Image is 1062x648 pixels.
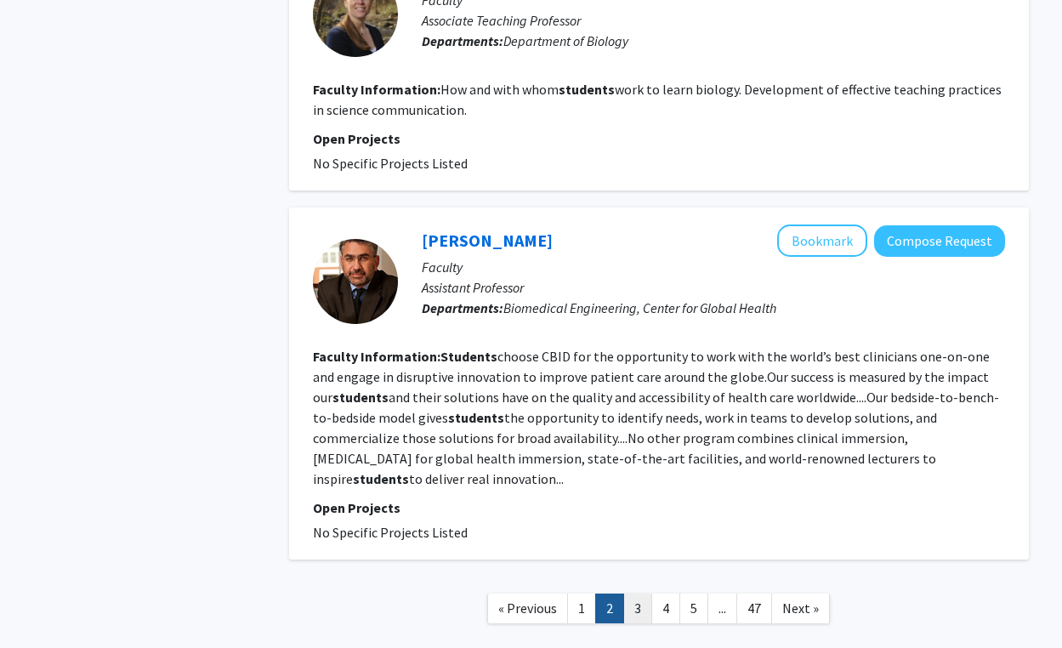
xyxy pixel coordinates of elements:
p: Associate Teaching Professor [422,10,1005,31]
b: Faculty Information: [313,348,440,365]
a: 2 [595,594,624,623]
button: Compose Request to Youseph Yazdi [874,225,1005,257]
iframe: Chat [13,571,72,635]
p: Open Projects [313,128,1005,149]
fg-read-more: How and with whom work to learn biology. Development of effective teaching practices in science c... [313,81,1002,118]
span: No Specific Projects Listed [313,524,468,541]
b: students [448,409,504,426]
a: 4 [651,594,680,623]
b: students [332,389,389,406]
fg-read-more: choose CBID for the opportunity to work with the world’s best clinicians one-on-one and engage in... [313,348,999,487]
p: Faculty [422,257,1005,277]
nav: Page navigation [289,577,1029,645]
span: Next » [782,600,819,617]
a: 5 [679,594,708,623]
span: ... [718,600,726,617]
b: students [353,470,409,487]
span: Department of Biology [503,32,628,49]
span: No Specific Projects Listed [313,155,468,172]
b: Faculty Information: [313,81,440,98]
b: Students [440,348,497,365]
a: 47 [736,594,772,623]
a: 1 [567,594,596,623]
a: Previous [487,594,568,623]
p: Assistant Professor [422,277,1005,298]
a: 3 [623,594,652,623]
b: Departments: [422,32,503,49]
a: [PERSON_NAME] [422,230,553,251]
a: Next [771,594,830,623]
b: students [559,81,615,98]
span: « Previous [498,600,557,617]
span: Biomedical Engineering, Center for Global Health [503,299,776,316]
p: Open Projects [313,497,1005,518]
b: Departments: [422,299,503,316]
button: Add Youseph Yazdi to Bookmarks [777,225,867,257]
